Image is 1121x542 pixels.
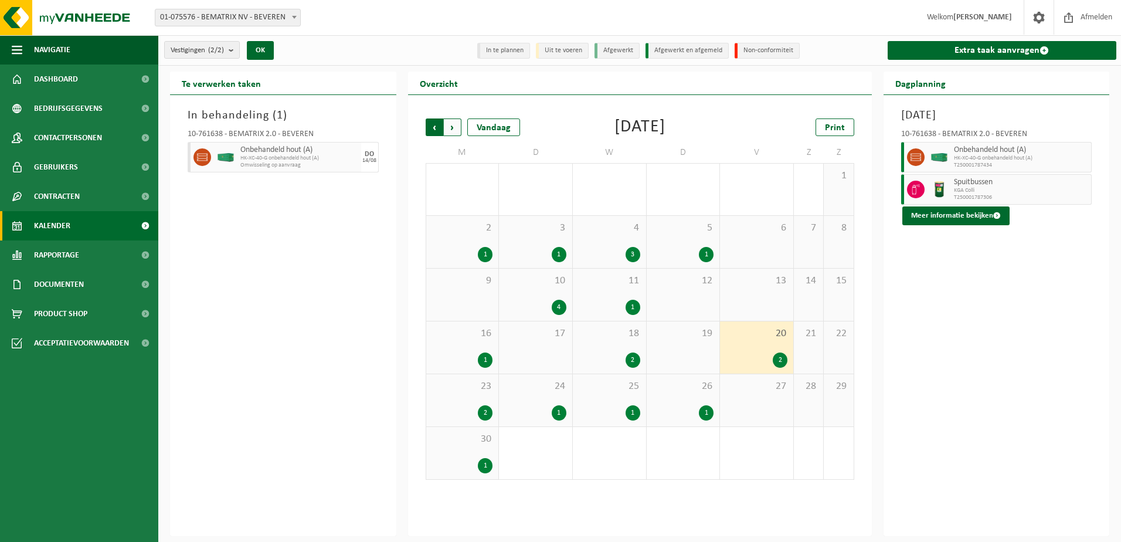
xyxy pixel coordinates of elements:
span: T250001787306 [954,194,1089,201]
li: Uit te voeren [536,43,589,59]
span: 15 [830,275,847,287]
h3: In behandeling ( ) [188,107,379,124]
span: Spuitbussen [954,178,1089,187]
span: Rapportage [34,240,79,270]
span: Contracten [34,182,80,211]
div: 1 [478,458,492,473]
span: 14 [800,275,817,287]
a: Extra taak aanvragen [888,41,1117,60]
span: 2 [432,222,493,235]
span: 6 [726,222,787,235]
span: Navigatie [34,35,70,65]
span: Onbehandeld hout (A) [954,145,1089,155]
li: Afgewerkt [595,43,640,59]
li: Afgewerkt en afgemeld [646,43,729,59]
span: 28 [800,380,817,393]
span: 9 [432,275,493,287]
div: 1 [478,247,492,262]
div: 10-761638 - BEMATRIX 2.0 - BEVEREN [901,130,1092,142]
span: Documenten [34,270,84,299]
span: HK-XC-40-G onbehandeld hout (A) [240,155,358,162]
span: Gebruikers [34,153,78,182]
td: D [499,142,573,163]
strong: [PERSON_NAME] [953,13,1012,22]
span: Product Shop [34,299,87,328]
h2: Te verwerken taken [170,72,273,94]
h3: [DATE] [901,107,1092,124]
span: 13 [726,275,787,287]
span: Dashboard [34,65,78,94]
div: 1 [699,247,714,262]
span: 3 [505,222,566,235]
span: 10 [505,275,566,287]
span: Onbehandeld hout (A) [240,145,358,155]
button: OK [247,41,274,60]
div: 2 [478,405,492,421]
span: 25 [579,380,640,393]
div: 4 [552,300,566,315]
span: 23 [432,380,493,393]
span: 18 [579,327,640,340]
span: Kalender [34,211,70,240]
div: Vandaag [467,118,520,136]
td: Z [794,142,824,163]
span: HK-XC-40-G onbehandeld hout (A) [954,155,1089,162]
a: Print [816,118,854,136]
span: Omwisseling op aanvraag [240,162,358,169]
span: Bedrijfsgegevens [34,94,103,123]
h2: Dagplanning [884,72,957,94]
span: 17 [505,327,566,340]
span: Acceptatievoorwaarden [34,328,129,358]
span: 20 [726,327,787,340]
td: W [573,142,647,163]
li: In te plannen [477,43,530,59]
span: 19 [653,327,714,340]
div: 1 [626,405,640,421]
span: Vestigingen [171,42,224,59]
span: 22 [830,327,847,340]
td: D [647,142,721,163]
img: PB-OT-0200-MET-00-03 [930,181,948,198]
span: 27 [726,380,787,393]
span: 1 [830,170,847,182]
span: Contactpersonen [34,123,102,153]
div: 1 [552,405,566,421]
span: T250001787434 [954,162,1089,169]
li: Non-conformiteit [735,43,800,59]
span: KGA Colli [954,187,1089,194]
span: 01-075576 - BEMATRIX NV - BEVEREN [155,9,301,26]
span: 12 [653,275,714,287]
span: 1 [277,110,283,121]
span: Print [825,123,845,133]
div: 1 [478,353,492,368]
td: V [720,142,794,163]
span: 29 [830,380,847,393]
div: 1 [626,300,640,315]
span: 11 [579,275,640,287]
div: [DATE] [614,118,665,136]
span: 4 [579,222,640,235]
span: 5 [653,222,714,235]
td: Z [824,142,854,163]
div: 3 [626,247,640,262]
img: HK-XC-40-GN-00 [217,153,235,162]
span: 26 [653,380,714,393]
span: 7 [800,222,817,235]
div: 1 [699,405,714,421]
div: 10-761638 - BEMATRIX 2.0 - BEVEREN [188,130,379,142]
span: 16 [432,327,493,340]
span: 8 [830,222,847,235]
h2: Overzicht [408,72,470,94]
button: Vestigingen(2/2) [164,41,240,59]
td: M [426,142,500,163]
span: 01-075576 - BEMATRIX NV - BEVEREN [155,9,300,26]
div: 2 [773,353,787,368]
count: (2/2) [208,46,224,54]
div: 14/08 [362,158,376,164]
div: DO [365,151,374,158]
div: 1 [552,247,566,262]
span: 21 [800,327,817,340]
span: Vorige [426,118,443,136]
span: 30 [432,433,493,446]
span: 24 [505,380,566,393]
